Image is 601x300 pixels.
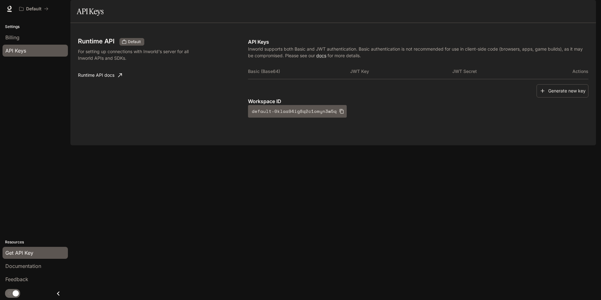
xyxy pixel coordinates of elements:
th: Basic (Base64) [248,64,350,79]
p: For setting up connections with Inworld's server for all Inworld APIs and SDKs. [78,48,202,61]
button: default-0klaa94ig8q2c1omyn3w5q [248,105,347,118]
th: JWT Key [350,64,452,79]
h3: Runtime API [78,38,114,44]
a: Runtime API docs [75,69,124,81]
th: Actions [554,64,588,79]
h1: API Keys [77,5,103,18]
button: All workspaces [16,3,51,15]
span: Default [125,39,143,45]
p: Inworld supports both Basic and JWT authentication. Basic authentication is not recommended for u... [248,46,588,59]
a: docs [316,53,326,58]
div: These keys will apply to your current workspace only [119,38,144,46]
th: JWT Secret [452,64,554,79]
button: Generate new key [537,84,588,98]
p: Default [26,6,41,12]
p: Workspace ID [248,97,588,105]
p: API Keys [248,38,588,46]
